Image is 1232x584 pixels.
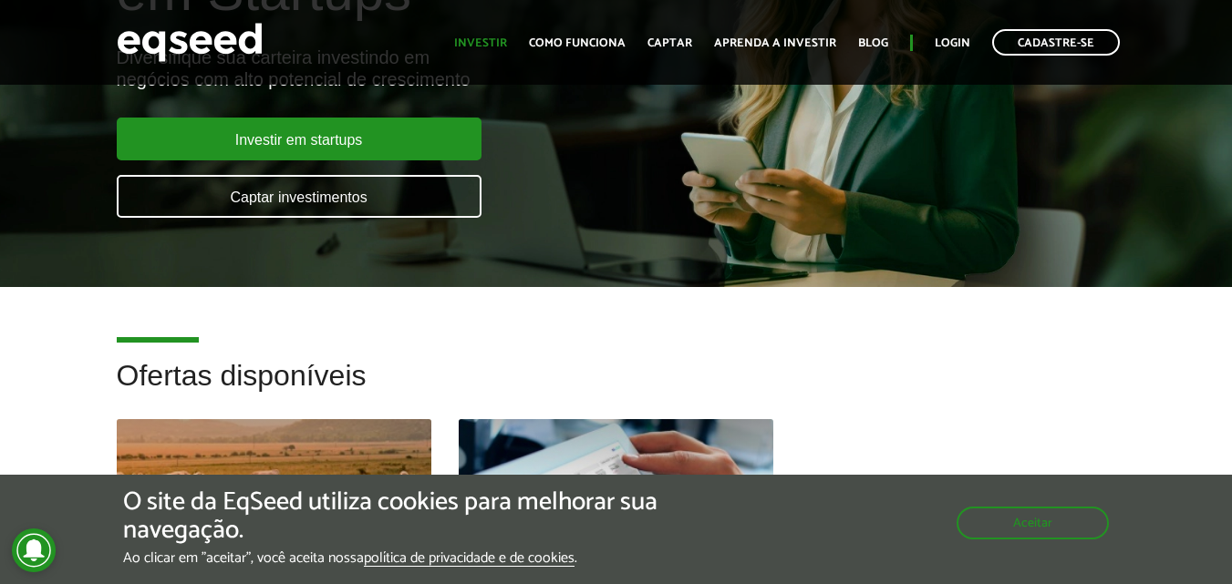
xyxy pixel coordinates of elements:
[117,118,481,160] a: Investir em startups
[117,18,263,67] img: EqSeed
[992,29,1120,56] a: Cadastre-se
[957,507,1109,539] button: Aceitar
[123,488,714,545] h5: O site da EqSeed utiliza cookies para melhorar sua navegação.
[858,37,888,49] a: Blog
[935,37,970,49] a: Login
[117,175,481,218] a: Captar investimentos
[454,37,507,49] a: Investir
[529,37,626,49] a: Como funciona
[647,37,692,49] a: Captar
[714,37,836,49] a: Aprenda a investir
[117,360,1116,419] h2: Ofertas disponíveis
[123,549,714,567] p: Ao clicar em "aceitar", você aceita nossa .
[364,551,575,567] a: política de privacidade e de cookies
